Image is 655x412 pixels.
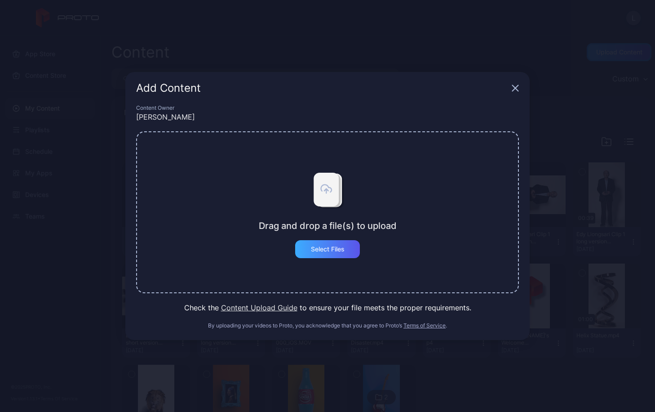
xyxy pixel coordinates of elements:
div: Select Files [311,246,345,253]
div: Check the to ensure your file meets the proper requirements. [136,302,519,313]
div: Content Owner [136,104,519,112]
div: Drag and drop a file(s) to upload [259,220,397,231]
button: Terms of Service [403,322,446,329]
div: By uploading your videos to Proto, you acknowledge that you agree to Proto’s . [136,322,519,329]
button: Select Files [295,240,360,258]
div: Add Content [136,83,508,94]
button: Content Upload Guide [221,302,297,313]
div: [PERSON_NAME] [136,112,519,122]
